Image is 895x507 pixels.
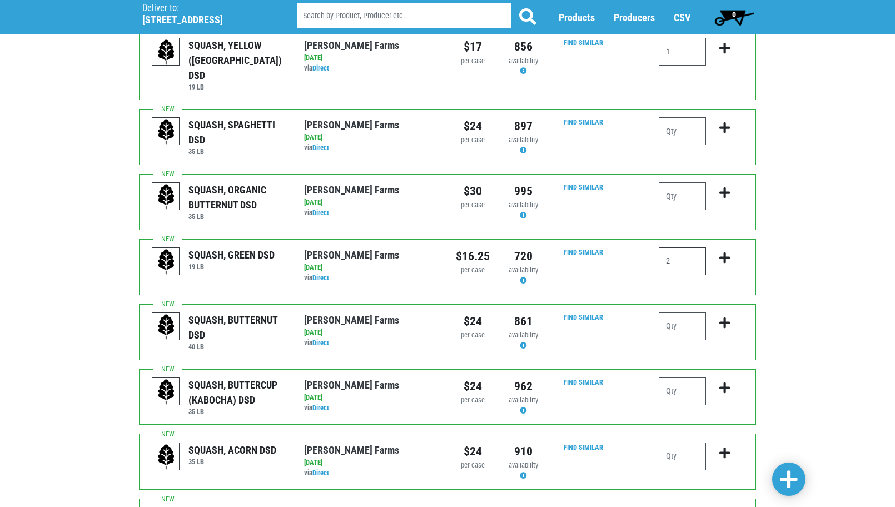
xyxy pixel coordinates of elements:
a: Find Similar [564,118,603,126]
div: per case [456,135,490,146]
span: availability [509,461,538,469]
a: [PERSON_NAME] Farms [304,379,399,391]
a: Products [559,12,595,23]
a: [PERSON_NAME] Farms [304,119,399,131]
input: Search by Product, Producer etc. [297,3,511,28]
img: placeholder-variety-43d6402dacf2d531de610a020419775a.svg [152,313,180,341]
div: SQUASH, BUTTERCUP (KABOCHA) DSD [188,377,287,407]
a: [PERSON_NAME] Farms [304,314,399,326]
a: 0 [709,6,759,28]
p: Deliver to: [142,3,269,14]
div: via [304,208,439,218]
div: SQUASH, BUTTERNUT DSD [188,312,287,342]
input: Qty [659,182,706,210]
a: Direct [312,64,329,72]
input: Qty [659,377,706,405]
div: via [304,403,439,414]
div: per case [456,200,490,211]
a: [PERSON_NAME] Farms [304,39,399,51]
input: Qty [659,247,706,275]
div: 995 [506,182,540,200]
a: Find Similar [564,38,603,47]
span: 0 [732,10,736,19]
div: [DATE] [304,262,439,273]
a: Direct [312,143,329,152]
div: via [304,468,439,479]
a: Direct [312,404,329,412]
span: availability [509,266,538,274]
div: per case [456,56,490,67]
div: $16.25 [456,247,490,265]
h6: 19 LB [188,262,275,271]
div: SQUASH, ORGANIC BUTTERNUT DSD [188,182,287,212]
input: Qty [659,443,706,470]
div: SQUASH, YELLOW ([GEOGRAPHIC_DATA]) DSD [188,38,287,83]
input: Qty [659,312,706,340]
img: placeholder-variety-43d6402dacf2d531de610a020419775a.svg [152,378,180,406]
a: Find Similar [564,313,603,321]
a: [PERSON_NAME] Farms [304,444,399,456]
h6: 35 LB [188,407,287,416]
img: placeholder-variety-43d6402dacf2d531de610a020419775a.svg [152,248,180,276]
div: 720 [506,247,540,265]
img: placeholder-variety-43d6402dacf2d531de610a020419775a.svg [152,118,180,146]
h6: 35 LB [188,147,287,156]
div: 861 [506,312,540,330]
h6: 40 LB [188,342,287,351]
a: Find Similar [564,378,603,386]
a: [PERSON_NAME] Farms [304,184,399,196]
div: [DATE] [304,327,439,338]
a: Producers [614,12,655,23]
a: Direct [312,469,329,477]
div: via [304,143,439,153]
div: per case [456,460,490,471]
div: [DATE] [304,392,439,403]
a: Find Similar [564,443,603,451]
span: availability [509,331,538,339]
div: SQUASH, ACORN DSD [188,443,276,458]
div: 897 [506,117,540,135]
div: via [304,63,439,74]
span: availability [509,57,538,65]
h6: 35 LB [188,458,276,466]
span: availability [509,396,538,404]
img: placeholder-variety-43d6402dacf2d531de610a020419775a.svg [152,443,180,471]
div: per case [456,265,490,276]
a: Direct [312,339,329,347]
div: $30 [456,182,490,200]
h6: 19 LB [188,83,287,91]
div: via [304,273,439,284]
h6: 35 LB [188,212,287,221]
a: Find Similar [564,183,603,191]
div: SQUASH, SPAGHETTI DSD [188,117,287,147]
div: $24 [456,377,490,395]
a: [PERSON_NAME] Farms [304,249,399,261]
a: Direct [312,274,329,282]
span: availability [509,136,538,144]
div: per case [456,330,490,341]
div: [DATE] [304,132,439,143]
input: Qty [659,117,706,145]
div: 856 [506,38,540,56]
a: Find Similar [564,248,603,256]
img: placeholder-variety-43d6402dacf2d531de610a020419775a.svg [152,38,180,66]
div: via [304,338,439,349]
div: per case [456,395,490,406]
div: 962 [506,377,540,395]
input: Qty [659,38,706,66]
div: [DATE] [304,53,439,63]
h5: [STREET_ADDRESS] [142,14,269,26]
div: 910 [506,443,540,460]
a: CSV [674,12,690,23]
div: [DATE] [304,197,439,208]
div: $24 [456,117,490,135]
div: $17 [456,38,490,56]
img: placeholder-variety-43d6402dacf2d531de610a020419775a.svg [152,183,180,211]
a: Direct [312,208,329,217]
div: SQUASH, GREEN DSD [188,247,275,262]
div: $24 [456,312,490,330]
span: availability [509,201,538,209]
div: [DATE] [304,458,439,468]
